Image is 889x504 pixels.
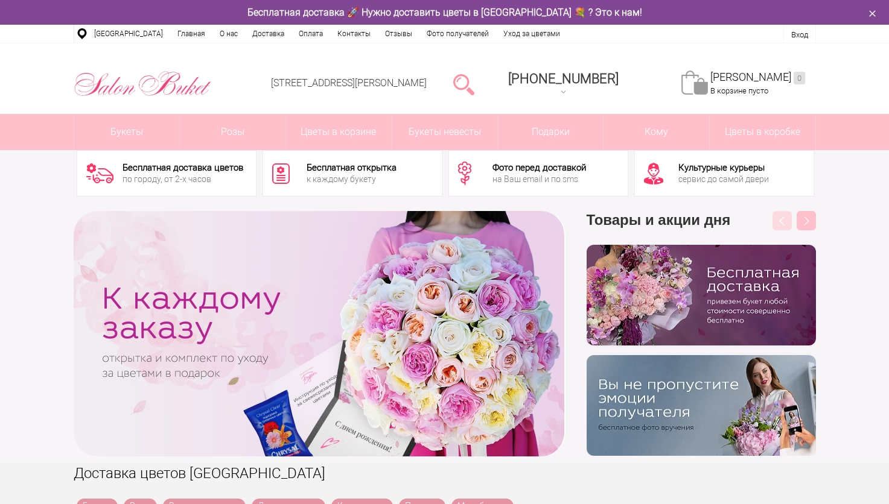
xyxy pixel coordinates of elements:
[498,114,604,150] a: Подарки
[271,77,427,89] a: [STREET_ADDRESS][PERSON_NAME]
[392,114,497,150] a: Букеты невесты
[791,30,808,39] a: Вход
[123,163,243,172] div: Бесплатная доставка цветов
[292,25,330,43] a: Оплата
[245,25,292,43] a: Доставка
[74,462,816,484] h1: Доставка цветов [GEOGRAPHIC_DATA]
[587,211,816,245] h3: Товары и акции дня
[419,25,496,43] a: Фото получателей
[587,355,816,456] img: v9wy31nijnvkfycrkduev4dhgt9psb7e.png.webp
[378,25,419,43] a: Отзывы
[678,163,769,172] div: Культурные курьеры
[492,175,586,183] div: на Ваш email и по sms
[286,114,392,150] a: Цветы в корзине
[330,25,378,43] a: Контакты
[710,71,805,84] a: [PERSON_NAME]
[794,72,805,84] ins: 0
[496,25,567,43] a: Уход за цветами
[180,114,285,150] a: Розы
[212,25,245,43] a: О нас
[307,163,397,172] div: Бесплатная открытка
[604,114,709,150] span: Кому
[307,175,397,183] div: к каждому букету
[710,114,815,150] a: Цветы в коробке
[587,245,816,345] img: hpaj04joss48rwypv6hbykmvk1dj7zyr.png.webp
[678,175,769,183] div: сервис до самой двери
[710,86,768,95] span: В корзине пусто
[74,68,212,99] img: Цветы Нижний Новгород
[508,71,619,86] span: [PHONE_NUMBER]
[65,6,825,19] div: Бесплатная доставка 🚀 Нужно доставить цветы в [GEOGRAPHIC_DATA] 💐 ? Это к нам!
[797,211,816,230] button: Next
[492,163,586,172] div: Фото перед доставкой
[74,114,180,150] a: Букеты
[123,175,243,183] div: по городу, от 2-х часов
[501,67,626,101] a: [PHONE_NUMBER]
[87,25,170,43] a: [GEOGRAPHIC_DATA]
[170,25,212,43] a: Главная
